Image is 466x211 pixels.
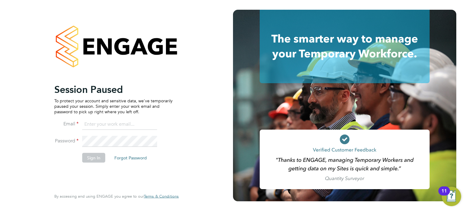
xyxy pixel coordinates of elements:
[54,83,173,95] h2: Session Paused
[54,121,79,127] label: Email
[441,191,447,199] div: 11
[82,153,105,162] button: Sign In
[144,194,179,199] a: Terms & Conditions
[54,138,79,144] label: Password
[110,153,152,162] button: Forgot Password
[54,98,173,114] p: To protect your account and sensitive data, we've temporarily paused your session. Simply enter y...
[82,119,157,130] input: Enter your work email...
[442,187,461,206] button: Open Resource Center, 11 new notifications
[54,194,179,199] span: By accessing and using ENGAGE you agree to our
